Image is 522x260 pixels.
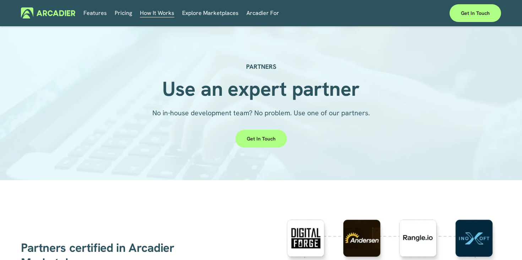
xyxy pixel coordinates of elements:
[182,7,239,18] a: Explore Marketplaces
[235,130,287,148] a: Get in touch
[115,7,132,18] a: Pricing
[450,4,501,22] a: Get in touch
[246,7,279,18] a: folder dropdown
[140,8,174,18] span: How It Works
[162,76,359,102] strong: Use an expert partner
[246,62,276,71] strong: PARTNERS
[152,108,370,117] span: No in-house development team? No problem. Use one of our partners.
[21,7,75,18] img: Arcadier
[140,7,174,18] a: folder dropdown
[246,8,279,18] span: Arcadier For
[83,7,107,18] a: Features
